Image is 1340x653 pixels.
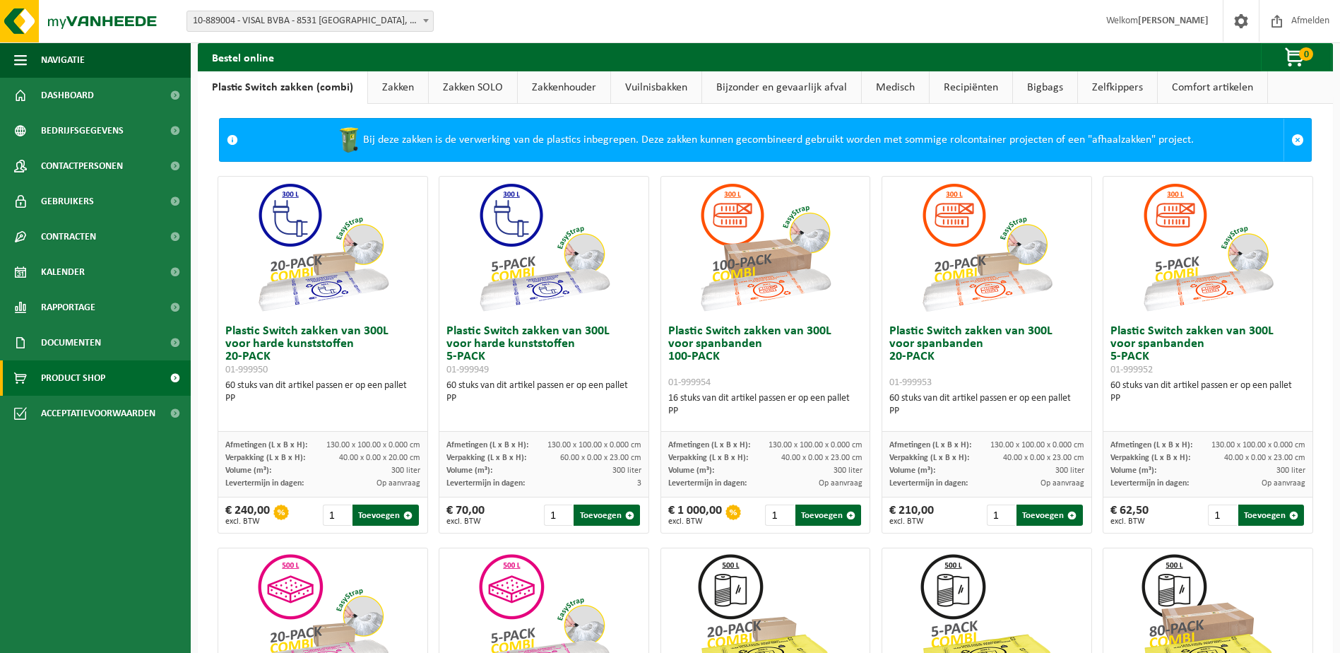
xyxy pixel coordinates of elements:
[889,466,935,475] span: Volume (m³):
[41,78,94,113] span: Dashboard
[446,505,485,526] div: € 70,00
[930,71,1012,104] a: Recipiënten
[186,11,434,32] span: 10-889004 - VISAL BVBA - 8531 HULSTE, POTTERIEHOEK 6
[560,454,641,462] span: 60.00 x 0.00 x 23.00 cm
[668,405,863,418] div: PP
[668,466,714,475] span: Volume (m³):
[611,71,701,104] a: Vuilnisbakken
[245,119,1283,161] div: Bij deze zakken is de verwerking van de plastics inbegrepen. Deze zakken kunnen gecombineerd gebr...
[702,71,861,104] a: Bijzonder en gevaarlijk afval
[225,392,420,405] div: PP
[225,441,307,449] span: Afmetingen (L x B x H):
[1262,479,1305,488] span: Op aanvraag
[41,290,95,325] span: Rapportage
[41,113,124,148] span: Bedrijfsgegevens
[1110,441,1192,449] span: Afmetingen (L x B x H):
[889,479,968,488] span: Levertermijn in dagen:
[1003,454,1084,462] span: 40.00 x 0.00 x 23.00 cm
[1110,517,1149,526] span: excl. BTW
[1110,392,1305,405] div: PP
[41,184,94,219] span: Gebruikers
[187,11,433,31] span: 10-889004 - VISAL BVBA - 8531 HULSTE, POTTERIEHOEK 6
[1013,71,1077,104] a: Bigbags
[446,466,492,475] span: Volume (m³):
[429,71,517,104] a: Zakken SOLO
[819,479,862,488] span: Op aanvraag
[225,466,271,475] span: Volume (m³):
[668,517,722,526] span: excl. BTW
[368,71,428,104] a: Zakken
[198,43,288,71] h2: Bestel online
[1137,177,1279,318] img: 01-999952
[339,454,420,462] span: 40.00 x 0.00 x 20.00 cm
[225,365,268,375] span: 01-999950
[889,377,932,388] span: 01-999953
[889,505,934,526] div: € 210,00
[668,441,750,449] span: Afmetingen (L x B x H):
[446,479,525,488] span: Levertermijn in dagen:
[446,365,489,375] span: 01-999949
[1208,505,1236,526] input: 1
[225,454,305,462] span: Verpakking (L x B x H):
[612,466,641,475] span: 300 liter
[769,441,862,449] span: 130.00 x 100.00 x 0.000 cm
[668,505,722,526] div: € 1 000,00
[326,441,420,449] span: 130.00 x 100.00 x 0.000 cm
[252,177,393,318] img: 01-999950
[41,396,155,431] span: Acceptatievoorwaarden
[323,505,351,526] input: 1
[1110,365,1153,375] span: 01-999952
[41,360,105,396] span: Product Shop
[446,517,485,526] span: excl. BTW
[1138,16,1209,26] strong: [PERSON_NAME]
[889,405,1084,418] div: PP
[198,71,367,104] a: Plastic Switch zakken (combi)
[225,380,420,405] div: 60 stuks van dit artikel passen er op een pallet
[668,454,748,462] span: Verpakking (L x B x H):
[668,479,747,488] span: Levertermijn in dagen:
[765,505,793,526] input: 1
[1110,466,1156,475] span: Volume (m³):
[1110,479,1189,488] span: Levertermijn in dagen:
[1110,505,1149,526] div: € 62,50
[1158,71,1267,104] a: Comfort artikelen
[637,479,641,488] span: 3
[916,177,1057,318] img: 01-999953
[889,517,934,526] span: excl. BTW
[889,441,971,449] span: Afmetingen (L x B x H):
[446,325,641,376] h3: Plastic Switch zakken van 300L voor harde kunststoffen 5-PACK
[335,126,363,154] img: WB-0240-HPE-GN-50.png
[446,441,528,449] span: Afmetingen (L x B x H):
[574,505,639,526] button: Toevoegen
[862,71,929,104] a: Medisch
[225,325,420,376] h3: Plastic Switch zakken van 300L voor harde kunststoffen 20-PACK
[1016,505,1082,526] button: Toevoegen
[544,505,572,526] input: 1
[1224,454,1305,462] span: 40.00 x 0.00 x 23.00 cm
[225,517,270,526] span: excl. BTW
[1055,466,1084,475] span: 300 liter
[376,479,420,488] span: Op aanvraag
[446,454,526,462] span: Verpakking (L x B x H):
[446,380,641,405] div: 60 stuks van dit artikel passen er op een pallet
[225,505,270,526] div: € 240,00
[889,392,1084,418] div: 60 stuks van dit artikel passen er op een pallet
[694,177,836,318] img: 01-999954
[889,454,969,462] span: Verpakking (L x B x H):
[1238,505,1304,526] button: Toevoegen
[352,505,418,526] button: Toevoegen
[668,392,863,418] div: 16 stuks van dit artikel passen er op een pallet
[1040,479,1084,488] span: Op aanvraag
[547,441,641,449] span: 130.00 x 100.00 x 0.000 cm
[518,71,610,104] a: Zakkenhouder
[1261,43,1332,71] button: 0
[1110,454,1190,462] span: Verpakking (L x B x H):
[781,454,862,462] span: 40.00 x 0.00 x 23.00 cm
[1110,380,1305,405] div: 60 stuks van dit artikel passen er op een pallet
[41,325,101,360] span: Documenten
[391,466,420,475] span: 300 liter
[1110,325,1305,376] h3: Plastic Switch zakken van 300L voor spanbanden 5-PACK
[889,325,1084,389] h3: Plastic Switch zakken van 300L voor spanbanden 20-PACK
[990,441,1084,449] span: 130.00 x 100.00 x 0.000 cm
[668,325,863,389] h3: Plastic Switch zakken van 300L voor spanbanden 100-PACK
